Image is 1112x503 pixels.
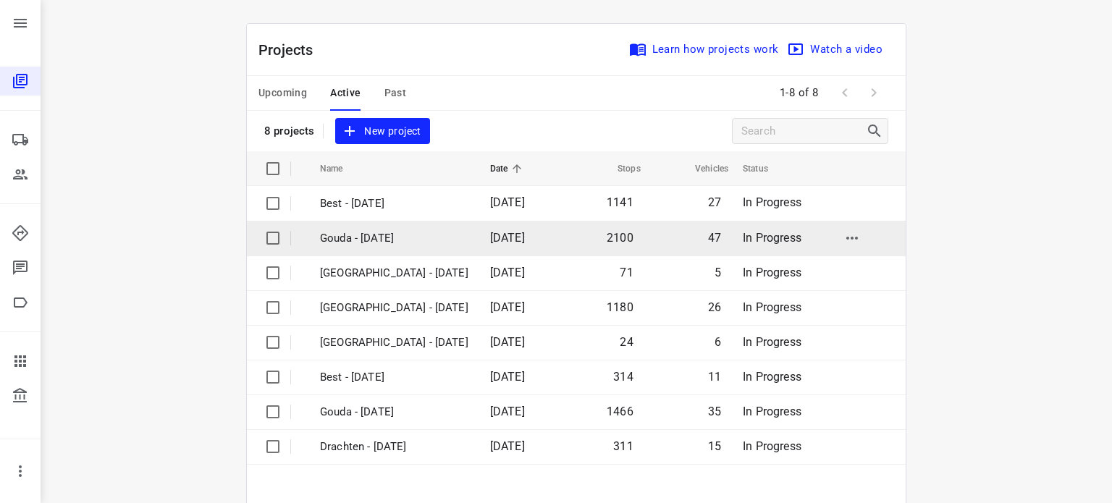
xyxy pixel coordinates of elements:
span: [DATE] [490,266,525,279]
span: In Progress [743,266,801,279]
p: Gouda - Tuesday [320,404,468,420]
p: Best - Tuesday [320,369,468,386]
span: 35 [708,405,721,418]
span: 2100 [607,231,633,245]
span: In Progress [743,335,801,349]
input: Search projects [741,120,866,143]
span: In Progress [743,405,801,418]
span: [DATE] [490,335,525,349]
p: Projects [258,39,325,61]
span: Date [490,160,527,177]
span: 6 [715,335,721,349]
span: [DATE] [490,439,525,453]
span: 5 [715,266,721,279]
button: New project [335,118,429,145]
span: 1141 [607,195,633,209]
span: Active [330,84,361,102]
span: [DATE] [490,195,525,209]
span: 11 [708,370,721,384]
span: 26 [708,300,721,314]
p: 8 projects [264,124,314,138]
span: [DATE] [490,405,525,418]
p: Zwolle - Wednesday [320,300,468,316]
p: Drachten - Tuesday [320,439,468,455]
span: 1466 [607,405,633,418]
span: [DATE] [490,231,525,245]
span: New project [344,122,421,140]
span: In Progress [743,439,801,453]
span: Name [320,160,362,177]
span: 311 [613,439,633,453]
p: Antwerpen - Tuesday [320,334,468,351]
span: [DATE] [490,370,525,384]
span: 314 [613,370,633,384]
span: 47 [708,231,721,245]
span: In Progress [743,231,801,245]
span: 15 [708,439,721,453]
p: Best - [DATE] [320,195,468,212]
span: Past [384,84,407,102]
span: Vehicles [676,160,728,177]
span: Status [743,160,787,177]
span: Next Page [859,78,888,107]
p: Antwerpen - Wednesday [320,265,468,282]
div: Search [866,122,888,140]
span: 27 [708,195,721,209]
span: Upcoming [258,84,307,102]
span: Previous Page [830,78,859,107]
span: 71 [620,266,633,279]
span: Stops [599,160,641,177]
span: [DATE] [490,300,525,314]
span: 1-8 of 8 [774,77,825,109]
span: 24 [620,335,633,349]
p: Gouda - Wednesday [320,230,468,247]
span: In Progress [743,370,801,384]
span: In Progress [743,195,801,209]
span: In Progress [743,300,801,314]
span: 1180 [607,300,633,314]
